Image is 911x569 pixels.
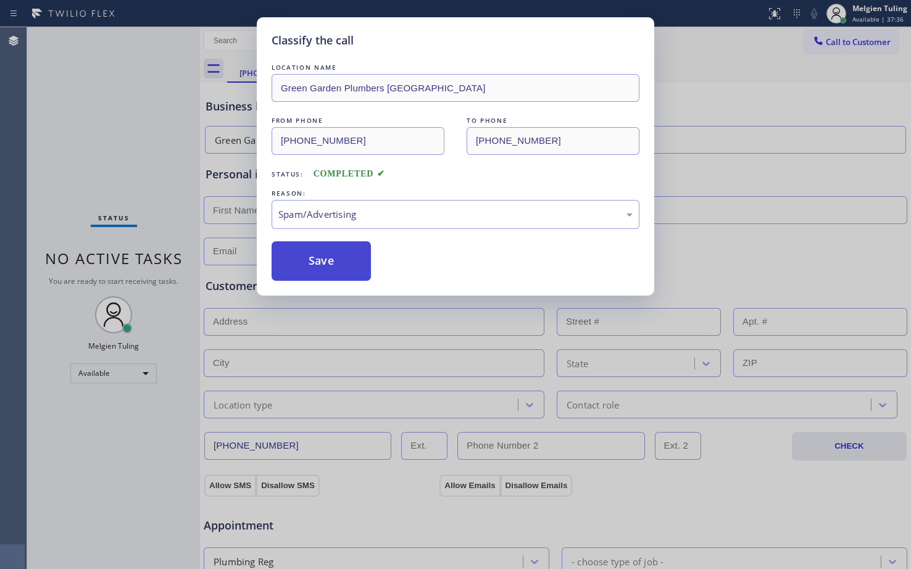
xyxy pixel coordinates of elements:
[278,207,633,222] div: Spam/Advertising
[272,127,444,155] input: From phone
[467,127,639,155] input: To phone
[272,32,354,49] h5: Classify the call
[272,114,444,127] div: FROM PHONE
[314,169,385,178] span: COMPLETED
[272,170,304,178] span: Status:
[272,187,639,200] div: REASON:
[272,61,639,74] div: LOCATION NAME
[467,114,639,127] div: TO PHONE
[272,241,371,281] button: Save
